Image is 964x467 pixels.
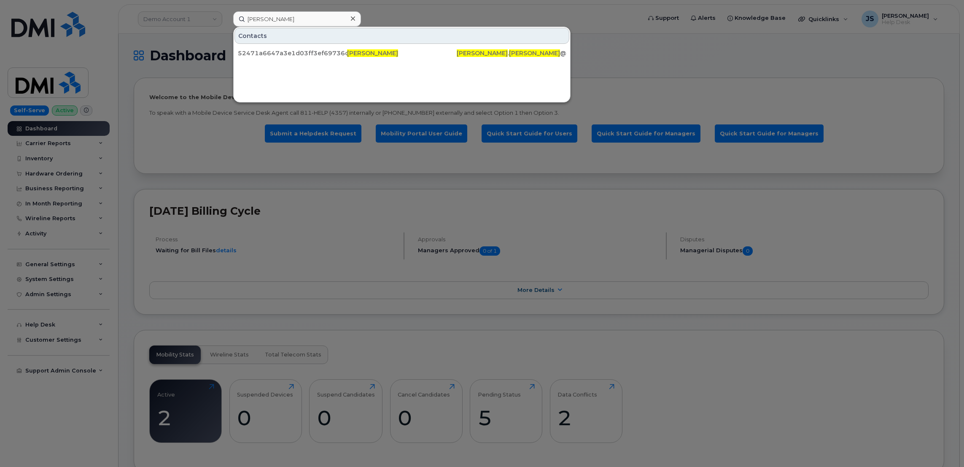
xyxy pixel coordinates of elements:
[234,28,569,44] div: Contacts
[234,46,569,61] a: 52471a6647a3e1d03ff3ef69736d4385[PERSON_NAME][PERSON_NAME].[PERSON_NAME]@[DOMAIN_NAME]
[457,49,566,57] div: . @[DOMAIN_NAME]
[238,49,347,57] div: 52471a6647a3e1d03ff3ef69736d4385
[347,49,398,57] span: [PERSON_NAME]
[509,49,560,57] span: [PERSON_NAME]
[457,49,508,57] span: [PERSON_NAME]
